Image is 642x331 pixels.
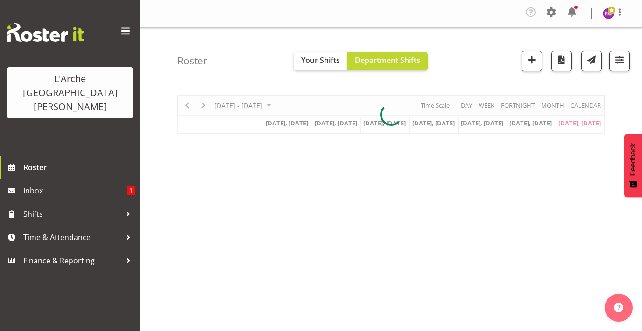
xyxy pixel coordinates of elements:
[23,230,121,244] span: Time & Attendance
[614,303,623,312] img: help-xxl-2.png
[355,55,420,65] span: Department Shifts
[23,184,127,198] span: Inbox
[7,23,84,42] img: Rosterit website logo
[16,72,124,114] div: L'Arche [GEOGRAPHIC_DATA][PERSON_NAME]
[551,51,572,71] button: Download a PDF of the roster according to the set date range.
[347,52,428,70] button: Department Shifts
[127,186,135,195] span: 1
[301,55,340,65] span: Your Shifts
[23,207,121,221] span: Shifts
[603,8,614,19] img: rob-goulton10285.jpg
[23,254,121,268] span: Finance & Reporting
[23,160,135,174] span: Roster
[294,52,347,70] button: Your Shifts
[522,51,542,71] button: Add a new shift
[609,51,630,71] button: Filter Shifts
[581,51,602,71] button: Send a list of all shifts for the selected filtered period to all rostered employees.
[624,134,642,197] button: Feedback - Show survey
[177,55,207,66] h4: Roster
[629,143,637,176] span: Feedback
